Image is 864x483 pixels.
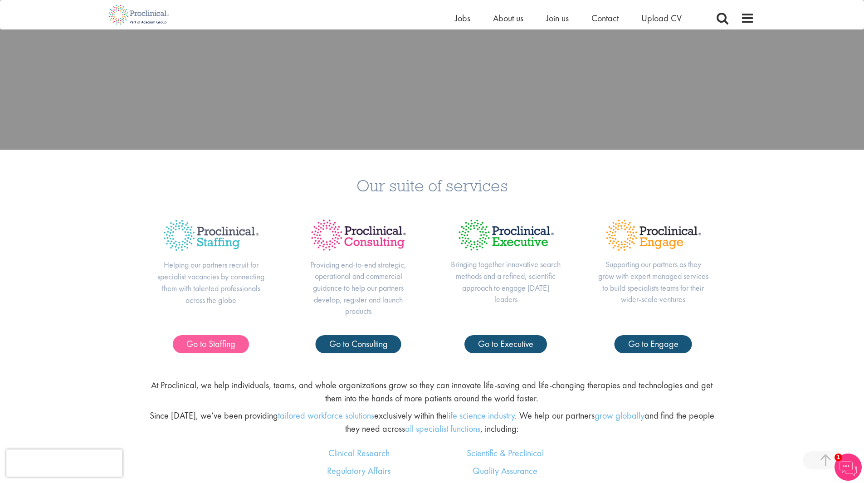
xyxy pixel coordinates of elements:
a: Regulatory Affairs [327,465,391,477]
a: Go to Engage [615,335,692,353]
a: About us [493,12,523,24]
a: grow globally [595,410,644,421]
a: Upload CV [641,12,682,24]
img: Proclinical Title [450,212,561,259]
p: Helping our partners recruit for specialist vacancies by connecting them with talented profession... [156,259,267,306]
a: Join us [546,12,569,24]
img: Proclinical Title [156,212,267,259]
a: Quality Assurance [473,465,537,477]
p: At Proclinical, we help individuals, teams, and whole organizations grow so they can innovate lif... [146,379,718,405]
p: Supporting our partners as they grow with expert managed services to build specialists teams for ... [598,259,709,305]
img: Proclinical Title [598,212,709,259]
a: Go to Executive [464,335,547,353]
a: Jobs [455,12,470,24]
a: Clinical Research [328,447,390,459]
a: tailored workforce solutions [278,410,374,421]
p: Since [DATE], we’ve been providing exclusively within the . We help our partners and find the peo... [146,409,718,435]
p: Bringing together innovative search methods and a refined, scientific approach to engage [DATE] l... [450,259,561,305]
h3: Our suite of services [7,177,857,194]
iframe: reCAPTCHA [6,449,122,477]
a: Scientific & Preclinical [467,447,544,459]
span: Go to Consulting [329,338,388,350]
p: Providing end-to-end strategic, operational and commercial guidance to help our partners develop,... [303,259,414,317]
a: Go to Staffing [173,335,249,353]
a: all specialist functions [405,423,480,434]
span: Go to Engage [628,338,679,350]
span: 1 [835,454,842,461]
a: Go to Consulting [316,335,401,353]
a: Contact [591,12,619,24]
img: Proclinical Title [303,212,414,259]
span: Go to Staffing [186,338,235,350]
img: Chatbot [835,454,862,481]
span: Go to Executive [478,338,533,350]
a: life science industry [447,410,515,421]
